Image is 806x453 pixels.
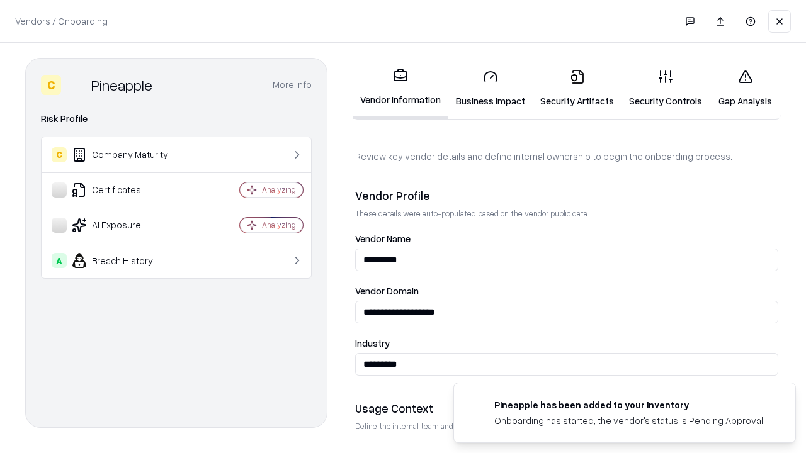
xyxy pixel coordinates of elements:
[66,75,86,95] img: Pineapple
[533,59,622,118] a: Security Artifacts
[52,253,67,268] div: A
[52,182,202,198] div: Certificates
[52,253,202,268] div: Breach History
[353,58,448,119] a: Vendor Information
[52,218,202,233] div: AI Exposure
[355,401,778,416] div: Usage Context
[41,111,312,126] div: Risk Profile
[262,184,296,195] div: Analyzing
[448,59,533,118] a: Business Impact
[41,75,61,95] div: C
[262,220,296,230] div: Analyzing
[52,147,202,162] div: Company Maturity
[355,188,778,203] div: Vendor Profile
[494,398,765,411] div: Pineapple has been added to your inventory
[273,74,312,96] button: More info
[355,150,778,163] p: Review key vendor details and define internal ownership to begin the onboarding process.
[355,421,778,432] p: Define the internal team and reason for using this vendor. This helps assess business relevance a...
[494,414,765,427] div: Onboarding has started, the vendor's status is Pending Approval.
[469,398,484,413] img: pineappleenergy.com
[52,147,67,162] div: C
[355,208,778,219] p: These details were auto-populated based on the vendor public data
[355,286,778,296] label: Vendor Domain
[355,338,778,348] label: Industry
[710,59,781,118] a: Gap Analysis
[355,234,778,243] label: Vendor Name
[622,59,710,118] a: Security Controls
[15,14,108,28] p: Vendors / Onboarding
[91,75,152,95] div: Pineapple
